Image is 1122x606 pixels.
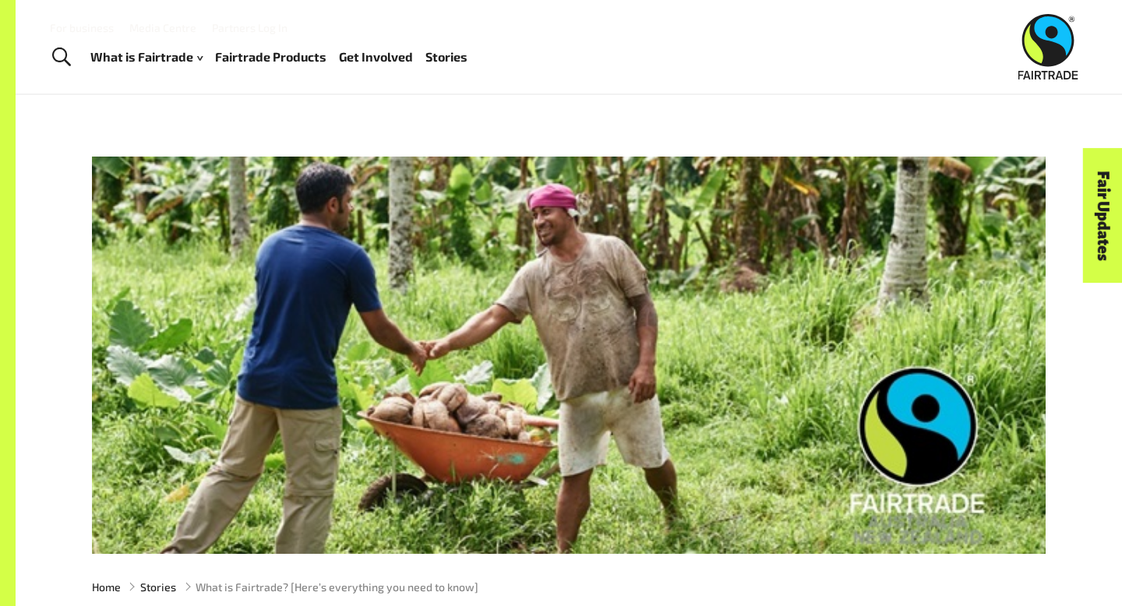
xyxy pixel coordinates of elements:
[425,46,467,69] a: Stories
[50,21,114,34] a: For business
[196,579,478,595] span: What is Fairtrade? [Here’s everything you need to know]
[212,21,288,34] a: Partners Log In
[1018,14,1078,79] img: Fairtrade Australia New Zealand logo
[42,38,80,77] a: Toggle Search
[129,21,196,34] a: Media Centre
[92,579,121,595] a: Home
[339,46,413,69] a: Get Involved
[215,46,326,69] a: Fairtrade Products
[140,579,176,595] a: Stories
[90,46,203,69] a: What is Fairtrade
